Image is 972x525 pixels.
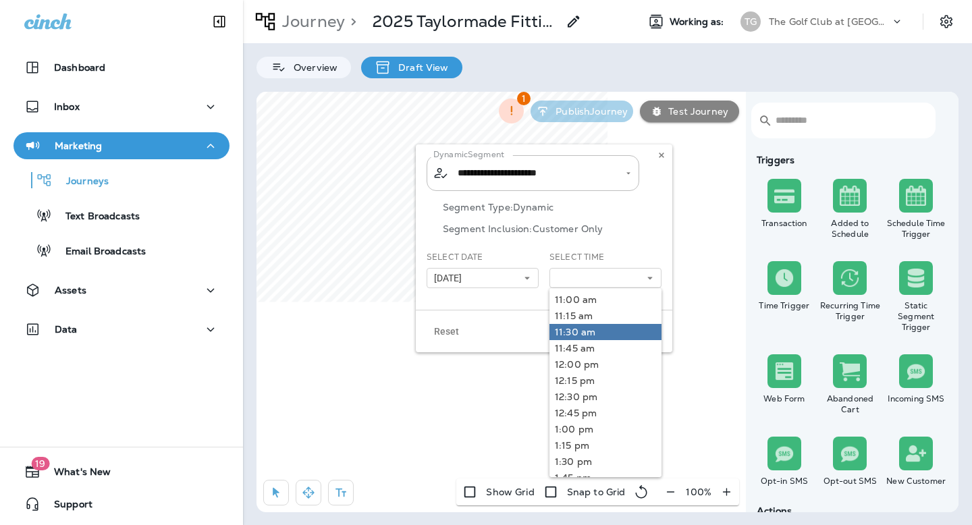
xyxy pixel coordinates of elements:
span: 19 [31,457,49,470]
div: Schedule Time Trigger [886,218,946,240]
label: Select Time [549,252,605,262]
button: Journeys [13,166,230,194]
span: Working as: [670,16,727,28]
div: Triggers [751,155,949,165]
p: Snap to Grid [567,487,626,497]
button: Data [13,316,230,343]
span: 1 [517,92,531,105]
p: Text Broadcasts [52,211,140,223]
button: Open [622,167,634,179]
button: Dashboard [13,54,230,81]
p: Journeys [53,175,109,188]
a: 11:45 am [549,340,661,356]
button: Test Journey [640,101,739,122]
div: Abandoned Cart [820,393,881,415]
label: Select Date [427,252,483,262]
a: 12:00 pm [549,356,661,372]
p: Overview [287,62,337,73]
div: Opt-in SMS [754,476,815,487]
div: Web Form [754,393,815,404]
a: 1:30 pm [549,453,661,470]
span: Support [40,499,92,515]
div: Static Segment Trigger [886,300,946,333]
span: [DATE] [434,273,467,284]
button: Inbox [13,93,230,120]
p: Segment Type: Dynamic [443,202,661,213]
button: Text Broadcasts [13,201,230,229]
p: Dashboard [54,62,105,73]
p: 100 % [686,487,711,497]
p: > [345,11,356,32]
p: Draft View [391,62,448,73]
a: 12:15 pm [549,372,661,389]
div: Opt-out SMS [820,476,881,487]
p: 2025 Taylormade Fitting Day - 10/31 [373,11,558,32]
p: The Golf Club at [GEOGRAPHIC_DATA] [769,16,890,27]
div: Time Trigger [754,300,815,311]
button: Settings [934,9,959,34]
a: 11:15 am [549,308,661,324]
div: Added to Schedule [820,218,881,240]
p: Assets [55,285,86,296]
p: Inbox [54,101,80,112]
p: Segment Inclusion: Customer Only [443,223,661,234]
button: Reset [427,321,466,341]
div: Recurring Time Trigger [820,300,881,322]
a: 1:00 pm [549,421,661,437]
div: New Customer [886,476,946,487]
p: Data [55,324,78,335]
p: Show Grid [486,487,534,497]
span: What's New [40,466,111,482]
a: 1:45 pm [549,470,661,486]
div: Transaction [754,218,815,229]
p: Journey [277,11,345,32]
button: Marketing [13,132,230,159]
div: Incoming SMS [886,393,946,404]
button: Assets [13,277,230,304]
button: Email Broadcasts [13,236,230,265]
a: 12:45 pm [549,405,661,421]
button: Collapse Sidebar [200,8,238,35]
span: Reset [434,327,459,336]
p: Test Journey [663,106,728,117]
p: Email Broadcasts [52,246,146,258]
a: 1:15 pm [549,437,661,453]
p: Marketing [55,140,102,151]
a: 11:00 am [549,292,661,308]
p: Dynamic Segment [433,149,504,160]
div: Actions [751,505,949,516]
button: [DATE] [427,268,539,288]
button: Support [13,491,230,518]
a: 12:30 pm [549,389,661,405]
button: 19What's New [13,458,230,485]
div: TG [740,11,761,32]
a: 11:30 am [549,324,661,340]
